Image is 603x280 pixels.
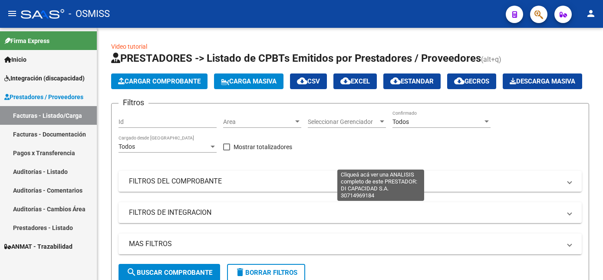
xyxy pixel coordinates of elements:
button: CSV [290,73,327,89]
span: Todos [392,118,409,125]
mat-icon: cloud_download [297,76,307,86]
app-download-masive: Descarga masiva de comprobantes (adjuntos) [503,73,582,89]
mat-expansion-panel-header: MAS FILTROS [119,233,582,254]
button: Cargar Comprobante [111,73,208,89]
span: ANMAT - Trazabilidad [4,242,72,251]
iframe: Intercom live chat [573,250,594,271]
span: Estandar [390,77,434,85]
mat-panel-title: FILTROS DEL COMPROBANTE [129,177,561,186]
h3: Filtros [119,97,148,109]
span: Area [223,118,293,126]
mat-icon: cloud_download [454,76,465,86]
span: Inicio [4,55,26,64]
mat-expansion-panel-header: FILTROS DE INTEGRACION [119,202,582,223]
span: - OSMISS [69,4,110,23]
button: Carga Masiva [214,73,283,89]
mat-expansion-panel-header: FILTROS DEL COMPROBANTE [119,171,582,192]
button: Descarga Masiva [503,73,582,89]
span: Firma Express [4,36,49,46]
mat-panel-title: FILTROS DE INTEGRACION [129,208,561,217]
button: Gecros [447,73,496,89]
mat-icon: search [126,267,137,277]
button: EXCEL [333,73,377,89]
span: Buscar Comprobante [126,269,212,277]
span: Descarga Masiva [510,77,575,85]
mat-icon: menu [7,8,17,19]
span: Prestadores / Proveedores [4,92,83,102]
span: Mostrar totalizadores [234,142,292,152]
span: Carga Masiva [221,77,277,85]
span: PRESTADORES -> Listado de CPBTs Emitidos por Prestadores / Proveedores [111,52,481,64]
span: Seleccionar Gerenciador [308,118,378,126]
span: CSV [297,77,320,85]
span: Cargar Comprobante [118,77,201,85]
mat-icon: person [586,8,596,19]
mat-icon: cloud_download [340,76,351,86]
span: Integración (discapacidad) [4,73,85,83]
span: Gecros [454,77,489,85]
span: Borrar Filtros [235,269,297,277]
span: EXCEL [340,77,370,85]
span: Todos [119,143,135,150]
span: (alt+q) [481,55,501,63]
a: Video tutorial [111,43,147,50]
button: Estandar [383,73,441,89]
mat-panel-title: MAS FILTROS [129,239,561,249]
mat-icon: delete [235,267,245,277]
mat-icon: cloud_download [390,76,401,86]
